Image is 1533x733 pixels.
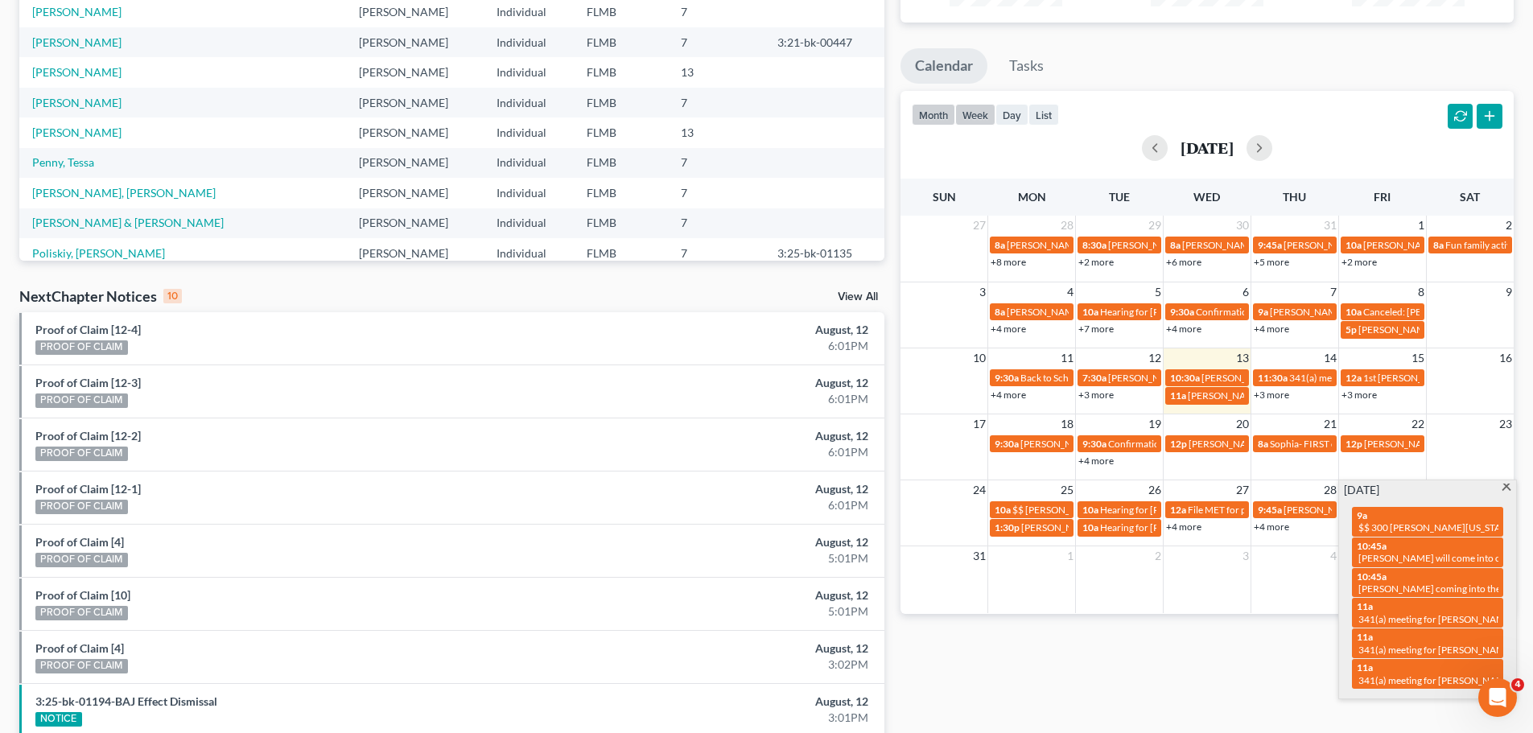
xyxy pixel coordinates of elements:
span: 8a [1258,438,1268,450]
span: 10:45a [1357,540,1387,552]
span: 11a [1170,389,1186,402]
span: Confirmation hearing for Oakcies [PERSON_NAME] & [PERSON_NAME] [1108,438,1411,450]
span: 2 [1153,546,1163,566]
span: 12 [1147,348,1163,368]
a: +8 more [991,256,1026,268]
div: NOTICE [35,712,82,727]
a: +4 more [991,323,1026,335]
span: 21 [1322,414,1338,434]
td: Individual [484,238,574,268]
span: 4 [1511,678,1524,691]
span: [PERSON_NAME] will attend 341 meeting at office [1284,504,1494,516]
span: 19 [1147,414,1163,434]
td: [PERSON_NAME] [346,178,484,208]
span: 1 [1416,216,1426,235]
div: 3:02PM [601,657,868,673]
span: 10 [971,348,987,368]
span: 11a [1357,600,1373,612]
a: Poliskiy, [PERSON_NAME] [32,246,165,260]
span: 28 [1059,216,1075,235]
span: [PERSON_NAME] [EMAIL_ADDRESS][DOMAIN_NAME] [1021,521,1259,533]
div: 6:01PM [601,444,868,460]
div: 10 [163,289,182,303]
td: Individual [484,88,574,117]
a: Calendar [900,48,987,84]
a: Proof of Claim [12-2] [35,429,141,443]
a: [PERSON_NAME] [32,35,122,49]
span: 8:30a [1082,239,1106,251]
span: 10:45a [1357,570,1387,583]
span: 1 [1065,546,1075,566]
div: August, 12 [601,481,868,497]
span: 27 [1234,480,1251,500]
span: $$ [PERSON_NAME] $400 [1012,504,1125,516]
div: 6:01PM [601,497,868,513]
td: FLMB [574,88,668,117]
td: [PERSON_NAME] [346,238,484,268]
span: [DATE] [1344,482,1379,498]
div: 6:01PM [601,391,868,407]
span: 12a [1170,504,1186,516]
td: 3:21-bk-00447 [764,27,884,57]
td: Individual [484,117,574,147]
a: +5 more [1254,256,1289,268]
span: [PERSON_NAME] [PHONE_NUMBER] [1189,438,1351,450]
span: 16 [1498,348,1514,368]
td: 13 [668,57,764,87]
div: PROOF OF CLAIM [35,606,128,620]
td: [PERSON_NAME] [346,27,484,57]
a: Proof of Claim [12-3] [35,376,141,389]
a: +3 more [1254,389,1289,401]
div: 3:01PM [601,710,868,726]
td: 7 [668,178,764,208]
td: FLMB [574,27,668,57]
span: Confirmation hearing for [PERSON_NAME] [1196,306,1378,318]
a: +2 more [1341,256,1377,268]
span: 24 [971,480,987,500]
td: [PERSON_NAME] [346,88,484,117]
td: Individual [484,27,574,57]
div: PROOF OF CLAIM [35,553,128,567]
span: 9:45a [1258,239,1282,251]
div: 5:01PM [601,550,868,566]
span: 12p [1345,438,1362,450]
button: day [995,104,1028,126]
span: Hearing for [PERSON_NAME] [1100,306,1226,318]
span: [PERSON_NAME] [PHONE_NUMBER] [1108,239,1271,251]
span: 9:30a [995,372,1019,384]
span: 2 [1504,216,1514,235]
span: 10a [1082,306,1098,318]
span: 31 [1322,216,1338,235]
span: [PERSON_NAME] [PHONE_NUMBER] [1270,306,1432,318]
button: week [955,104,995,126]
span: 27 [971,216,987,235]
div: PROOF OF CLAIM [35,659,128,673]
button: list [1028,104,1059,126]
span: 9a [1357,509,1367,521]
span: 9:30a [995,438,1019,450]
a: [PERSON_NAME] [32,126,122,139]
iframe: Intercom live chat [1478,678,1517,717]
span: 6 [1241,282,1251,302]
span: [PERSON_NAME] [PHONE_NUMBER] [1188,389,1350,402]
span: 12p [1170,438,1187,450]
a: +3 more [1341,389,1377,401]
span: 7:30a [1082,372,1106,384]
a: +7 more [1078,323,1114,335]
span: 8 [1416,282,1426,302]
span: 30 [1234,216,1251,235]
span: [PERSON_NAME] [PHONE_NUMBER] [1007,306,1169,318]
span: 9:45a [1258,504,1282,516]
div: August, 12 [601,694,868,710]
td: [PERSON_NAME] [346,148,484,178]
a: Proof of Claim [4] [35,535,124,549]
td: 7 [668,238,764,268]
div: PROOF OF CLAIM [35,393,128,408]
span: 10a [1345,306,1362,318]
span: 13 [1234,348,1251,368]
td: 7 [668,27,764,57]
a: [PERSON_NAME] [32,96,122,109]
div: August, 12 [601,375,868,391]
span: 7 [1329,282,1338,302]
span: Sun [933,190,956,204]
